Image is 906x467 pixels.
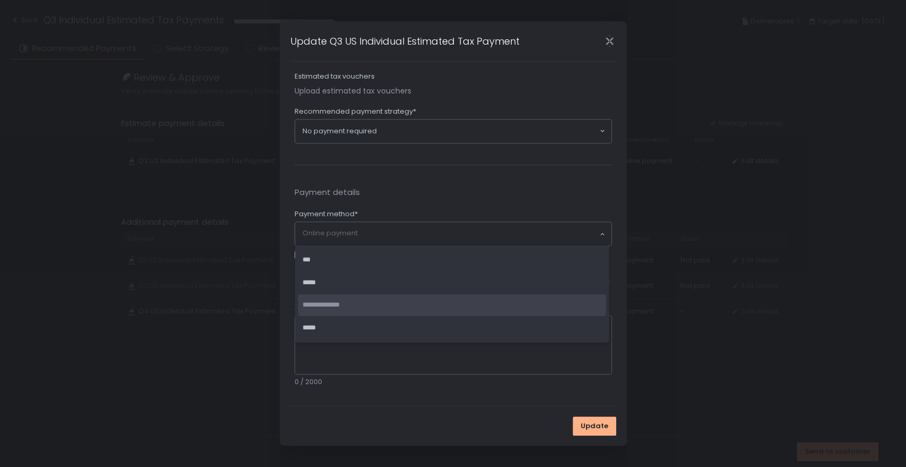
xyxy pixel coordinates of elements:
[573,417,616,436] button: Update
[295,303,351,312] span: Additional notes
[295,222,611,245] div: Search for option
[290,34,520,48] h1: Update Q3 US Individual Estimated Tax Payment
[581,421,608,431] span: Update
[295,72,375,81] label: Estimated tax vouchers
[295,186,612,199] span: Payment details
[295,120,611,143] div: Search for option
[295,377,612,387] div: 0 / 2000
[303,126,377,136] span: No payment required
[303,228,599,239] input: Search for option
[377,126,599,137] input: Search for option
[295,209,358,219] span: Payment method*
[295,86,411,96] button: Upload estimated tax vouchers
[295,107,416,116] span: Recommended payment strategy*
[593,35,627,47] div: Close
